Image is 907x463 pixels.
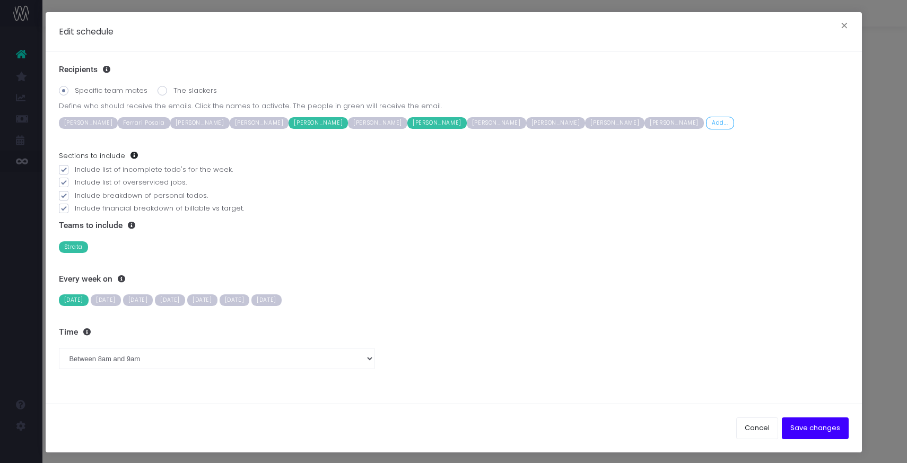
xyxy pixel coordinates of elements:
span: [PERSON_NAME] [644,117,704,129]
span: [DATE] [155,294,185,306]
label: Specific team mates [59,85,147,96]
span: [DATE] [220,294,250,306]
label: Sections to include [59,151,138,161]
h3: Time [59,327,849,337]
span: [PERSON_NAME] [348,117,407,129]
span: [PERSON_NAME] [230,117,289,129]
span: Add... [706,117,734,129]
h5: Edit schedule [59,25,114,38]
span: [PERSON_NAME] [170,117,230,129]
label: Include list of incomplete todo's for the week. [59,164,849,175]
span: [PERSON_NAME] [289,117,348,129]
span: [PERSON_NAME] [585,117,644,129]
span: [DATE] [91,294,121,306]
span: [PERSON_NAME] [59,117,118,129]
span: [PERSON_NAME] [407,117,467,129]
label: Include financial breakdown of billable vs target. [59,203,849,214]
span: Define who should receive the emails. Click the names to activate. The people in green will recei... [59,101,849,111]
label: The slackers [158,85,217,96]
span: [DATE] [251,294,282,306]
h3: Recipients [59,65,849,75]
span: [DATE] [59,294,89,306]
span: Strata [59,241,89,253]
button: Close [833,19,856,36]
label: Include breakdown of personal todos. [59,190,849,201]
button: Save changes [782,417,849,439]
span: [DATE] [187,294,217,306]
span: [DATE] [123,294,153,306]
button: Cancel [736,417,778,439]
label: Include list of overserviced jobs. [59,177,849,188]
h3: Teams to include [59,221,849,231]
span: [PERSON_NAME] [526,117,586,129]
span: Ferrari Posala [118,117,170,129]
h3: Every week on [59,274,849,284]
span: [PERSON_NAME] [467,117,526,129]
